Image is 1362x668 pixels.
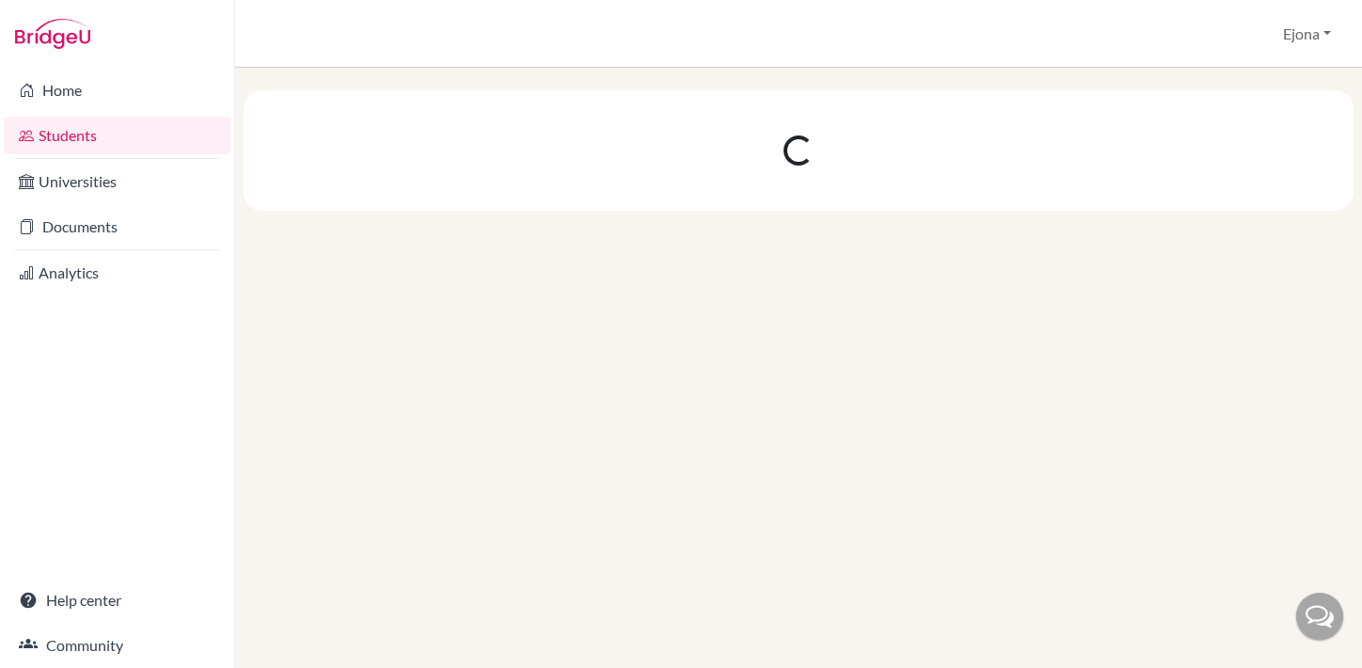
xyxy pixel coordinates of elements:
[4,627,230,664] a: Community
[4,117,230,154] a: Students
[1275,16,1339,52] button: Ejona
[4,208,230,246] a: Documents
[4,72,230,109] a: Home
[4,581,230,619] a: Help center
[4,163,230,200] a: Universities
[15,19,90,49] img: Bridge-U
[4,254,230,292] a: Analytics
